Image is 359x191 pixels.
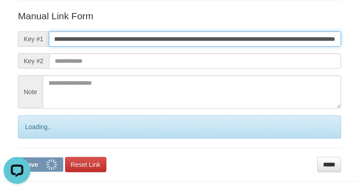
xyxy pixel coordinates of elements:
[18,31,49,47] span: Key #1
[18,157,63,172] button: Save
[23,161,38,168] span: Save
[18,115,341,139] div: Loading..
[71,161,101,168] span: Reset Link
[18,75,43,109] span: Note
[4,4,31,30] button: Open LiveChat chat widget
[18,53,49,69] span: Key #2
[65,157,106,172] a: Reset Link
[18,9,341,22] p: Manual Link Form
